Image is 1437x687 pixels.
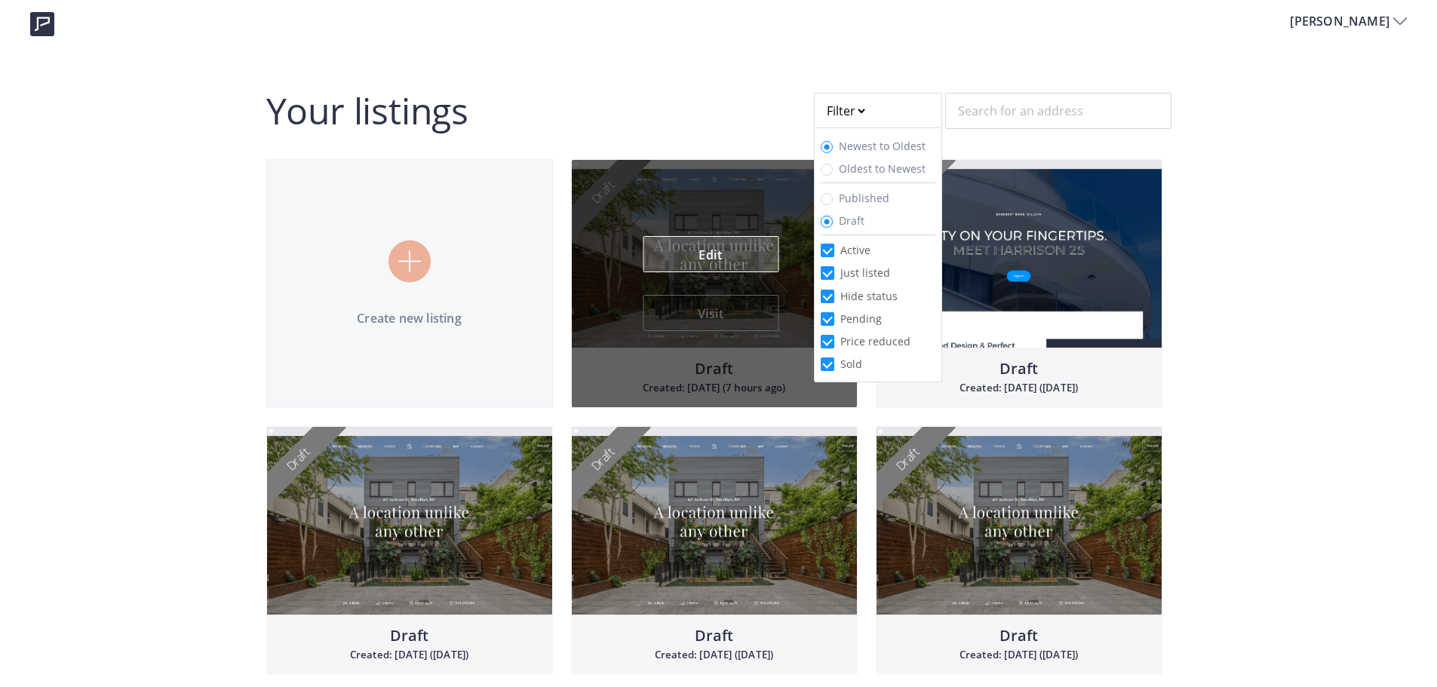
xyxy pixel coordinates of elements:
img: logo [30,12,54,36]
span: Hide status [834,289,904,303]
span: Active [834,243,877,257]
span: [PERSON_NAME] [1290,12,1393,30]
span: Published [839,191,889,205]
span: Draft [839,213,864,228]
span: Pending [834,311,888,326]
button: Visit [643,295,778,331]
span: Price reduced [834,334,917,348]
span: Oldest to Newest [839,161,926,176]
h2: Your listings [266,93,468,129]
span: Sold [834,357,868,371]
a: Create new listing [266,159,553,408]
input: Search for an address [945,93,1171,129]
iframe: Drift Widget Chat Controller [1362,612,1419,669]
a: Edit [643,236,778,272]
span: Newest to Oldest [839,139,926,153]
p: Create new listing [267,309,552,327]
span: Just listed [834,265,896,280]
